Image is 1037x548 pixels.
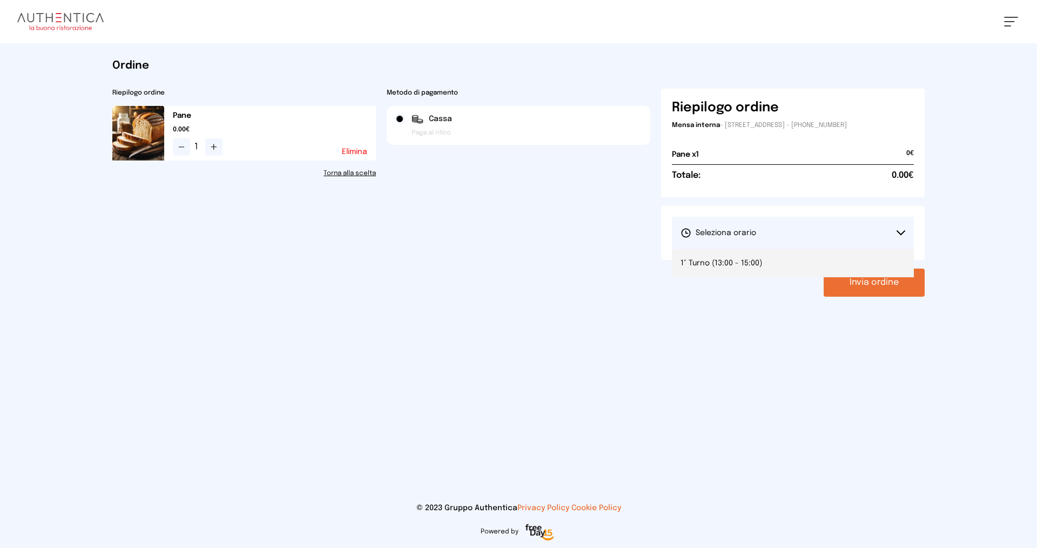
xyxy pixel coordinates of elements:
[17,503,1020,513] p: © 2023 Gruppo Authentica
[681,228,756,238] span: Seleziona orario
[571,504,621,512] a: Cookie Policy
[481,527,518,536] span: Powered by
[672,217,914,249] button: Seleziona orario
[681,258,762,269] span: 1° Turno (13:00 - 15:00)
[517,504,569,512] a: Privacy Policy
[523,522,557,544] img: logo-freeday.3e08031.png
[824,269,925,297] button: Invia ordine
